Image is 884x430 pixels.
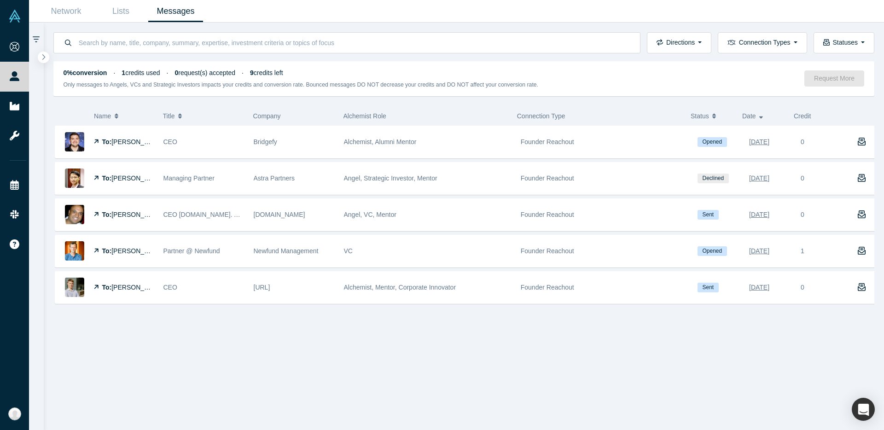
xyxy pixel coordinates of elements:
strong: 0% conversion [64,69,107,76]
div: [DATE] [749,207,769,223]
strong: 0 [175,69,179,76]
button: Status [691,106,733,126]
span: Founder Reachout [521,174,574,182]
span: Company [253,112,281,120]
span: Astra Partners [254,174,295,182]
img: Henri Deshays's Profile Image [65,241,84,261]
strong: To: [102,211,112,218]
span: Founder Reachout [521,247,574,255]
div: [DATE] [749,243,769,259]
span: VC [344,247,353,255]
span: Status [691,106,709,126]
span: Name [94,106,111,126]
span: Angel, Strategic Investor, Mentor [344,174,437,182]
img: Jorge Rios's Profile Image [65,132,84,151]
a: Lists [93,0,148,22]
a: Messages [148,0,203,22]
span: Opened [698,246,727,256]
strong: To: [102,174,112,182]
div: 1 [796,235,848,267]
button: Statuses [814,32,874,53]
span: Partner @ Newfund [163,247,220,255]
span: Title [163,106,175,126]
strong: 1 [122,69,125,76]
span: Founder Reachout [521,211,574,218]
span: Date [742,106,756,126]
div: [DATE] [749,170,769,186]
button: Connection Types [718,32,807,53]
button: Name [94,106,153,126]
div: 0 [801,210,804,220]
span: Managing Partner [163,174,215,182]
span: Opened [698,137,727,147]
span: CEO [163,138,177,145]
span: · [242,69,244,76]
span: · [167,69,169,76]
span: Bridgefy [254,138,277,145]
span: [PERSON_NAME] [111,174,164,182]
span: Connection Type [517,112,565,120]
div: [DATE] [749,134,769,150]
span: Alchemist, Mentor, Corporate Innovator [344,284,456,291]
span: Newfund Management [254,247,319,255]
small: Only messages to Angels, VCs and Strategic Investors impacts your credits and conversion rate. Bo... [64,81,539,88]
span: [PERSON_NAME] [111,211,164,218]
span: [PERSON_NAME] [111,284,164,291]
img: Huang Lee's Profile Image [65,169,84,188]
span: credits used [122,69,160,76]
span: credits left [250,69,283,76]
span: Credit [794,112,811,120]
img: Ben Cherian's Profile Image [65,205,84,224]
strong: To: [102,138,112,145]
span: Founder Reachout [521,138,574,145]
span: [PERSON_NAME] [111,247,164,255]
img: Suhan Lee's Account [8,407,21,420]
strong: To: [102,247,112,255]
span: request(s) accepted [175,69,236,76]
button: Title [163,106,244,126]
strong: To: [102,284,112,291]
button: Date [742,106,784,126]
span: Sent [698,210,719,220]
input: Search by name, title, company, summary, expertise, investment criteria or topics of focus [78,32,630,53]
span: [DOMAIN_NAME] [254,211,305,218]
span: Declined [698,174,729,183]
strong: 9 [250,69,254,76]
span: · [113,69,115,76]
span: [PERSON_NAME] [111,138,164,145]
img: Alchemist Vault Logo [8,10,21,23]
a: Network [39,0,93,22]
img: Ansar Zhalyalov's Profile Image [65,278,84,297]
span: Sent [698,283,719,292]
div: 0 [801,174,804,183]
button: Directions [647,32,711,53]
span: Founder Reachout [521,284,574,291]
span: CEO [DOMAIN_NAME]. Also advising and investing. Previously w/ Red Hat, Inktank, DreamHost, etc. [163,211,453,218]
span: Alchemist, Alumni Mentor [344,138,417,145]
div: 0 [801,137,804,147]
span: Angel, VC, Mentor [344,211,396,218]
div: 0 [801,283,804,292]
span: CEO [163,284,177,291]
div: [DATE] [749,279,769,296]
span: [URL] [254,284,270,291]
span: Alchemist Role [343,112,386,120]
